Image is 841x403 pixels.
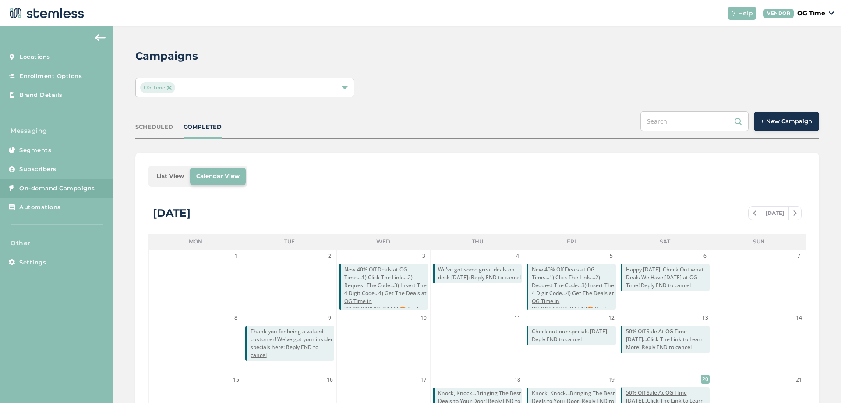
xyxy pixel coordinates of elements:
[232,375,240,384] span: 15
[797,9,825,18] p: OG Time
[607,314,616,322] span: 12
[793,210,797,216] img: icon-chevron-right-bae969c5.svg
[431,234,524,249] li: Thu
[419,252,428,260] span: 3
[325,314,334,322] span: 9
[135,123,173,132] div: SCHEDULED
[336,234,430,249] li: Wed
[95,34,106,41] img: icon-arrow-back-accent-c549486e.svg
[532,328,615,343] span: Check out our specials [DATE]! Reply END to cancel
[135,48,198,64] h2: Campaigns
[753,210,756,216] img: icon-chevron-left-b8c47ebb.svg
[640,111,749,131] input: Search
[513,252,522,260] span: 4
[795,314,803,322] span: 14
[19,203,61,212] span: Automations
[232,314,240,322] span: 8
[344,266,428,321] span: New 40% Off Deals at OG Time....1) Click The Link....2) Request The Code...3) Insert The 4 Digit ...
[184,123,222,132] div: COMPLETED
[167,86,171,90] img: icon-close-accent-8a337256.svg
[419,375,428,384] span: 17
[712,234,806,249] li: Sun
[438,266,522,282] span: We've got some great deals on deck [DATE]: Reply END to cancel
[761,207,789,220] span: [DATE]
[532,266,615,321] span: New 40% Off Deals at OG Time....1) Click The Link....2) Request The Code...3) Insert The 4 Digit ...
[795,375,803,384] span: 21
[19,165,57,174] span: Subscribers
[829,11,834,15] img: icon_down-arrow-small-66adaf34.svg
[797,361,841,403] iframe: Chat Widget
[251,328,334,359] span: Thank you for being a valued customer! We've got your insider specials here: Reply END to cancel
[626,266,710,289] span: Happy [DATE]! Check Out what Deals We Have [DATE] at OG Time! Reply END to cancel
[19,72,82,81] span: Enrollment Options
[524,234,618,249] li: Fri
[7,4,84,22] img: logo-dark-0685b13c.svg
[19,258,46,267] span: Settings
[150,168,190,185] li: List View
[19,146,51,155] span: Segments
[607,375,616,384] span: 19
[148,234,242,249] li: Mon
[626,328,710,351] span: 50% Off Sale At OG Time [DATE]...Click The Link to Learn More! Reply END to cancel
[795,252,803,260] span: 7
[513,314,522,322] span: 11
[754,112,819,131] button: + New Campaign
[701,314,710,322] span: 13
[701,252,710,260] span: 6
[513,375,522,384] span: 18
[232,252,240,260] span: 1
[763,9,794,18] div: VENDOR
[19,184,95,193] span: On-demand Campaigns
[243,234,336,249] li: Tue
[761,117,812,126] span: + New Campaign
[731,11,736,16] img: icon-help-white-03924b79.svg
[419,314,428,322] span: 10
[701,375,710,384] span: 20
[618,234,712,249] li: Sat
[325,252,334,260] span: 2
[325,375,334,384] span: 16
[190,168,246,185] li: Calendar View
[19,91,63,100] span: Brand Details
[140,82,175,93] span: OG Time
[153,205,191,221] div: [DATE]
[738,9,753,18] span: Help
[19,53,50,61] span: Locations
[607,252,616,260] span: 5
